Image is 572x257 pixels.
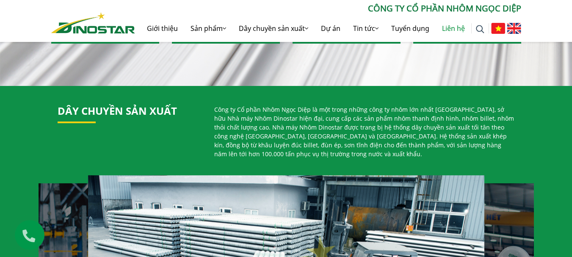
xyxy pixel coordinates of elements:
img: Nhôm Dinostar [51,12,135,33]
img: Tiếng Việt [491,23,505,34]
a: Tin tức [347,15,385,42]
a: Giới thiệu [141,15,184,42]
a: Dự án [315,15,347,42]
a: Dây chuyền sản xuất [232,15,315,42]
a: Dây chuyền sản xuất [58,104,177,118]
p: Công ty Cổ phần Nhôm Ngọc Diệp là một trong những công ty nhôm lớn nhất [GEOGRAPHIC_DATA], sở hữu... [214,105,515,158]
img: English [507,23,521,34]
a: Nhôm Dinostar [51,11,135,33]
img: search [476,25,484,33]
a: Liên hệ [436,15,471,42]
a: Tuyển dụng [385,15,436,42]
a: Sản phẩm [184,15,232,42]
p: CÔNG TY CỔ PHẦN NHÔM NGỌC DIỆP [135,2,521,15]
